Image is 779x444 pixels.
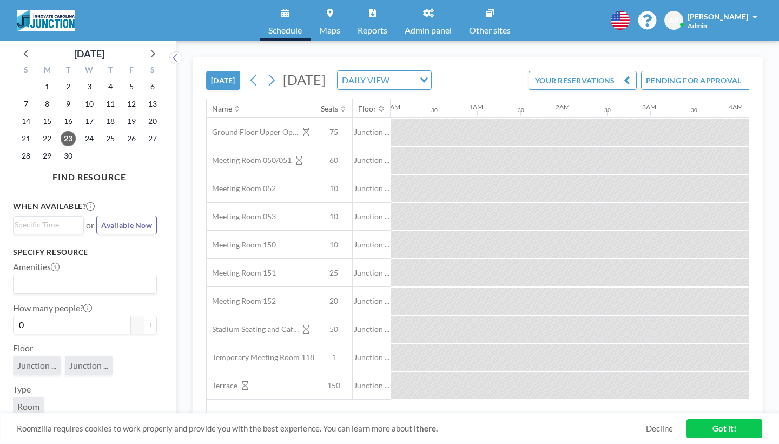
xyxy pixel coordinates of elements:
[17,360,56,371] span: Junction ...
[358,104,377,114] div: Floor
[207,184,276,193] span: Meeting Room 052
[315,296,352,306] span: 20
[103,79,118,94] span: Thursday, September 4, 2025
[268,26,302,35] span: Schedule
[207,296,276,306] span: Meeting Room 152
[124,96,139,112] span: Friday, September 12, 2025
[669,16,679,25] span: AR
[353,296,391,306] span: Junction ...
[729,103,743,111] div: 4AM
[207,212,276,221] span: Meeting Room 053
[405,26,452,35] span: Admin panel
[61,96,76,112] span: Tuesday, September 9, 2025
[353,155,391,165] span: Junction ...
[14,217,83,233] div: Search for option
[518,107,524,114] div: 30
[18,96,34,112] span: Sunday, September 7, 2025
[79,64,100,78] div: W
[315,184,352,193] span: 10
[688,12,748,21] span: [PERSON_NAME]
[96,216,157,234] button: Available Now
[358,26,387,35] span: Reports
[382,103,400,111] div: 12AM
[315,324,352,334] span: 50
[469,103,483,111] div: 1AM
[338,71,431,89] div: Search for option
[142,64,163,78] div: S
[13,247,157,257] h3: Specify resource
[15,219,77,231] input: Search for option
[206,71,240,90] button: [DATE]
[145,131,160,146] span: Saturday, September 27, 2025
[18,114,34,129] span: Sunday, September 14, 2025
[82,131,97,146] span: Wednesday, September 24, 2025
[37,64,58,78] div: M
[353,268,391,278] span: Junction ...
[688,22,707,30] span: Admin
[82,79,97,94] span: Wednesday, September 3, 2025
[353,324,391,334] span: Junction ...
[642,103,656,111] div: 3AM
[207,127,299,137] span: Ground Floor Upper Open Area
[61,148,76,164] span: Tuesday, September 30, 2025
[13,303,92,314] label: How many people?
[14,275,156,293] div: Search for option
[212,104,232,114] div: Name
[315,268,352,278] span: 25
[39,96,55,112] span: Monday, September 8, 2025
[145,96,160,112] span: Saturday, September 13, 2025
[103,96,118,112] span: Thursday, September 11, 2025
[353,381,391,390] span: Junction ...
[315,352,352,362] span: 1
[393,73,413,87] input: Search for option
[686,419,762,438] a: Got it!
[315,381,352,390] span: 150
[103,114,118,129] span: Thursday, September 18, 2025
[315,240,352,250] span: 10
[61,79,76,94] span: Tuesday, September 2, 2025
[61,131,76,146] span: Tuesday, September 23, 2025
[641,71,762,90] button: PENDING FOR APPROVAL
[39,148,55,164] span: Monday, September 29, 2025
[207,155,292,165] span: Meeting Room 050/051
[353,240,391,250] span: Junction ...
[604,107,611,114] div: 30
[13,384,31,395] label: Type
[17,401,39,412] span: Room
[353,184,391,193] span: Junction ...
[646,423,673,434] a: Decline
[15,277,150,291] input: Search for option
[207,240,276,250] span: Meeting Room 150
[353,127,391,137] span: Junction ...
[16,64,37,78] div: S
[691,107,697,114] div: 30
[419,423,438,433] a: here.
[131,316,144,334] button: -
[103,131,118,146] span: Thursday, September 25, 2025
[13,167,166,182] h4: FIND RESOURCE
[18,131,34,146] span: Sunday, September 21, 2025
[58,64,79,78] div: T
[124,131,139,146] span: Friday, September 26, 2025
[101,220,152,230] span: Available Now
[321,104,338,114] div: Seats
[145,79,160,94] span: Saturday, September 6, 2025
[18,148,34,164] span: Sunday, September 28, 2025
[61,114,76,129] span: Tuesday, September 16, 2025
[69,360,108,371] span: Junction ...
[17,10,75,31] img: organization-logo
[121,64,142,78] div: F
[39,114,55,129] span: Monday, September 15, 2025
[529,71,637,90] button: YOUR RESERVATIONS
[469,26,511,35] span: Other sites
[207,352,314,362] span: Temporary Meeting Room 118
[145,114,160,129] span: Saturday, September 20, 2025
[315,155,352,165] span: 60
[353,352,391,362] span: Junction ...
[353,212,391,221] span: Junction ...
[17,423,646,434] span: Roomzilla requires cookies to work properly and provide you with the best experience. You can lea...
[13,262,60,272] label: Amenities
[207,381,237,390] span: Terrace
[74,46,104,61] div: [DATE]
[431,107,438,114] div: 30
